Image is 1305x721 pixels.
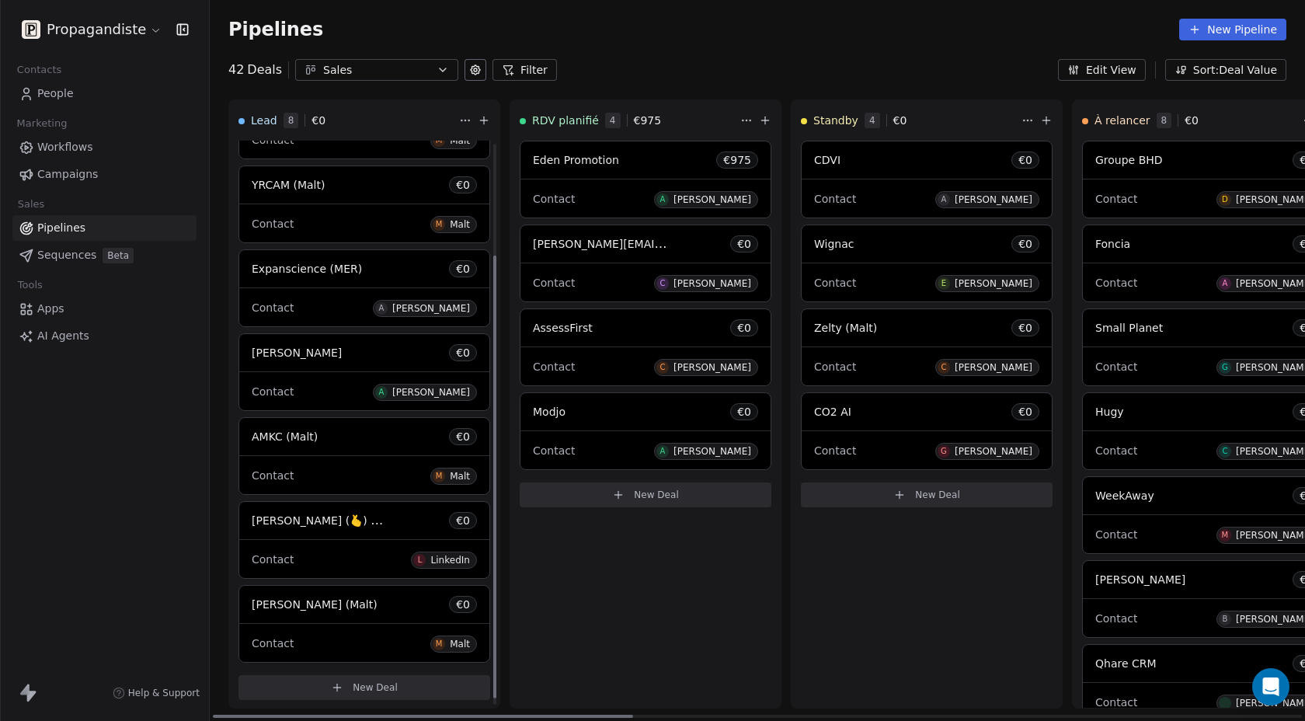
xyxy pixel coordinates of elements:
[605,113,621,128] span: 4
[1179,19,1286,40] button: New Pipeline
[12,162,197,187] a: Campaigns
[801,392,1053,470] div: CO2 AI€0ContactG[PERSON_NAME]
[955,278,1032,289] div: [PERSON_NAME]
[673,194,751,205] div: [PERSON_NAME]
[450,471,470,482] div: Malt
[1222,529,1229,542] div: M
[456,597,470,612] span: € 0
[1018,404,1032,420] span: € 0
[737,404,751,420] span: € 0
[801,225,1053,302] div: Wignac€0ContactE[PERSON_NAME]
[1018,152,1032,168] span: € 0
[450,219,470,230] div: Malt
[1095,489,1154,502] span: WeekAway
[12,215,197,241] a: Pipelines
[456,345,470,360] span: € 0
[520,392,771,470] div: Modjo€0ContactA[PERSON_NAME]
[634,113,662,128] span: € 975
[252,430,318,443] span: AMKC (Malt)
[238,165,490,243] div: YRCAM (Malt)€0ContactMMalt
[814,277,856,289] span: Contact
[865,113,880,128] span: 4
[673,362,751,373] div: [PERSON_NAME]
[533,277,575,289] span: Contact
[1222,445,1227,458] div: C
[430,555,470,566] div: LinkedIn
[1095,696,1137,709] span: Contact
[113,687,200,699] a: Help & Support
[436,134,443,147] div: M
[520,141,771,218] div: Eden Promotion€975ContactA[PERSON_NAME]
[532,113,599,128] span: RDV planifié
[284,113,299,128] span: 8
[801,308,1053,386] div: Zelty (Malt)€0ContactC[PERSON_NAME]
[12,81,197,106] a: People
[533,193,575,205] span: Contact
[37,301,64,317] span: Apps
[520,225,771,302] div: [PERSON_NAME][EMAIL_ADDRESS][PERSON_NAME][DOMAIN_NAME]€0ContactC[PERSON_NAME]
[1094,113,1150,128] span: À relancer
[12,134,197,160] a: Workflows
[252,385,294,398] span: Contact
[37,166,98,183] span: Campaigns
[955,446,1032,457] div: [PERSON_NAME]
[37,328,89,344] span: AI Agents
[19,16,165,43] button: Propagandiste
[238,675,490,700] button: New Deal
[915,489,960,501] span: New Deal
[941,277,946,290] div: E
[533,406,565,418] span: Modjo
[252,218,294,230] span: Contact
[1095,612,1137,625] span: Contact
[252,179,325,191] span: YRCAM (Malt)
[941,361,946,374] div: C
[1185,113,1199,128] span: € 0
[238,417,490,495] div: AMKC (Malt)€0ContactMMalt
[238,501,490,579] div: [PERSON_NAME] (🫰) Massot€0ContactLLinkedIn
[22,20,40,39] img: logo.png
[1095,154,1163,166] span: Groupe BHD
[1018,320,1032,336] span: € 0
[392,303,470,314] div: [PERSON_NAME]
[673,278,751,289] div: [PERSON_NAME]
[814,444,856,457] span: Contact
[814,360,856,373] span: Contact
[11,273,49,297] span: Tools
[492,59,557,81] button: Filter
[659,277,665,290] div: C
[520,100,737,141] div: RDV planifié4€975
[10,112,74,135] span: Marketing
[1095,528,1137,541] span: Contact
[436,638,443,650] div: M
[323,62,430,78] div: Sales
[378,386,384,399] div: A
[955,362,1032,373] div: [PERSON_NAME]
[37,220,85,236] span: Pipelines
[814,322,877,334] span: Zelty (Malt)
[1095,277,1137,289] span: Contact
[37,247,96,263] span: Sequences
[378,302,384,315] div: A
[252,301,294,314] span: Contact
[12,296,197,322] a: Apps
[814,406,851,418] span: CO2 AI
[1095,322,1163,334] span: Small Planet
[814,238,854,250] span: Wignac
[801,141,1053,218] div: CDVI€0ContactA[PERSON_NAME]
[252,513,409,528] span: [PERSON_NAME] (🫰) Massot
[941,445,947,458] div: G
[533,236,903,251] span: [PERSON_NAME][EMAIL_ADDRESS][PERSON_NAME][DOMAIN_NAME]
[252,637,294,650] span: Contact
[10,58,68,82] span: Contacts
[11,193,51,216] span: Sales
[1095,360,1137,373] span: Contact
[252,134,294,146] span: Contact
[533,322,593,334] span: AssessFirst
[311,113,325,128] span: € 0
[1095,657,1157,670] span: Qhare CRM
[450,135,470,146] div: Malt
[1252,668,1289,705] div: Open Intercom Messenger
[941,193,946,206] div: A
[418,554,423,566] div: L
[1222,613,1227,625] div: B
